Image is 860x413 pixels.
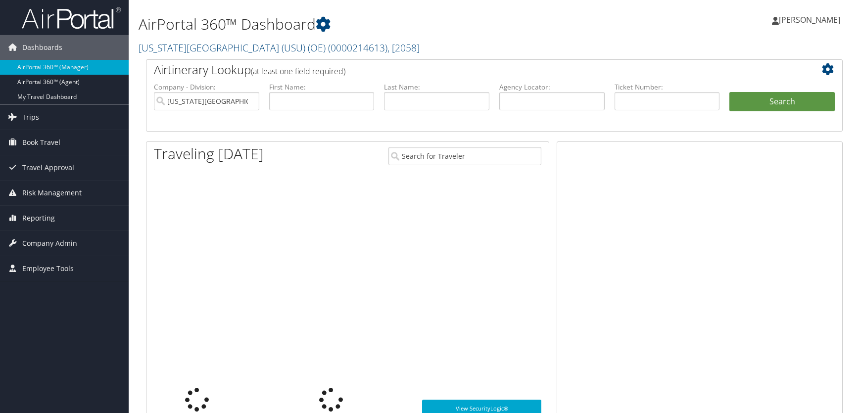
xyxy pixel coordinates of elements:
[499,82,605,92] label: Agency Locator:
[615,82,720,92] label: Ticket Number:
[22,105,39,130] span: Trips
[22,181,82,205] span: Risk Management
[22,130,60,155] span: Book Travel
[22,155,74,180] span: Travel Approval
[729,92,835,112] button: Search
[779,14,840,25] span: [PERSON_NAME]
[328,41,387,54] span: ( 0000214613 )
[22,231,77,256] span: Company Admin
[154,82,259,92] label: Company - Division:
[388,147,541,165] input: Search for Traveler
[22,206,55,230] span: Reporting
[139,41,420,54] a: [US_STATE][GEOGRAPHIC_DATA] (USU) (OE)
[22,256,74,281] span: Employee Tools
[387,41,420,54] span: , [ 2058 ]
[384,82,489,92] label: Last Name:
[154,61,777,78] h2: Airtinerary Lookup
[154,143,264,164] h1: Traveling [DATE]
[139,14,613,35] h1: AirPortal 360™ Dashboard
[772,5,850,35] a: [PERSON_NAME]
[269,82,375,92] label: First Name:
[22,6,121,30] img: airportal-logo.png
[22,35,62,60] span: Dashboards
[251,66,345,77] span: (at least one field required)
